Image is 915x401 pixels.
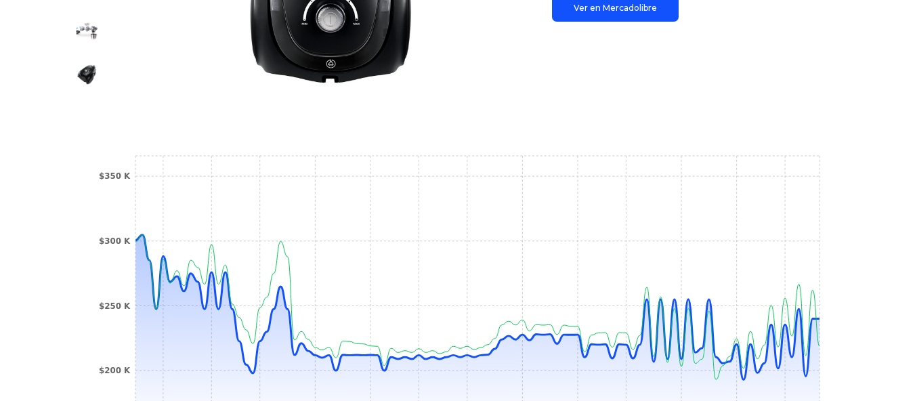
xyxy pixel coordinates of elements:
[99,301,131,311] tspan: $250 K
[76,64,98,85] img: Aspiradora Samsung Sin Bolsa 2000 W Negra Vc20ccnmaeb Color Negro
[99,236,131,246] tspan: $300 K
[99,171,131,181] tspan: $350 K
[99,366,131,375] tspan: $200 K
[76,20,98,42] img: Aspiradora Samsung Sin Bolsa 2000 W Negra Vc20ccnmaeb Color Negro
